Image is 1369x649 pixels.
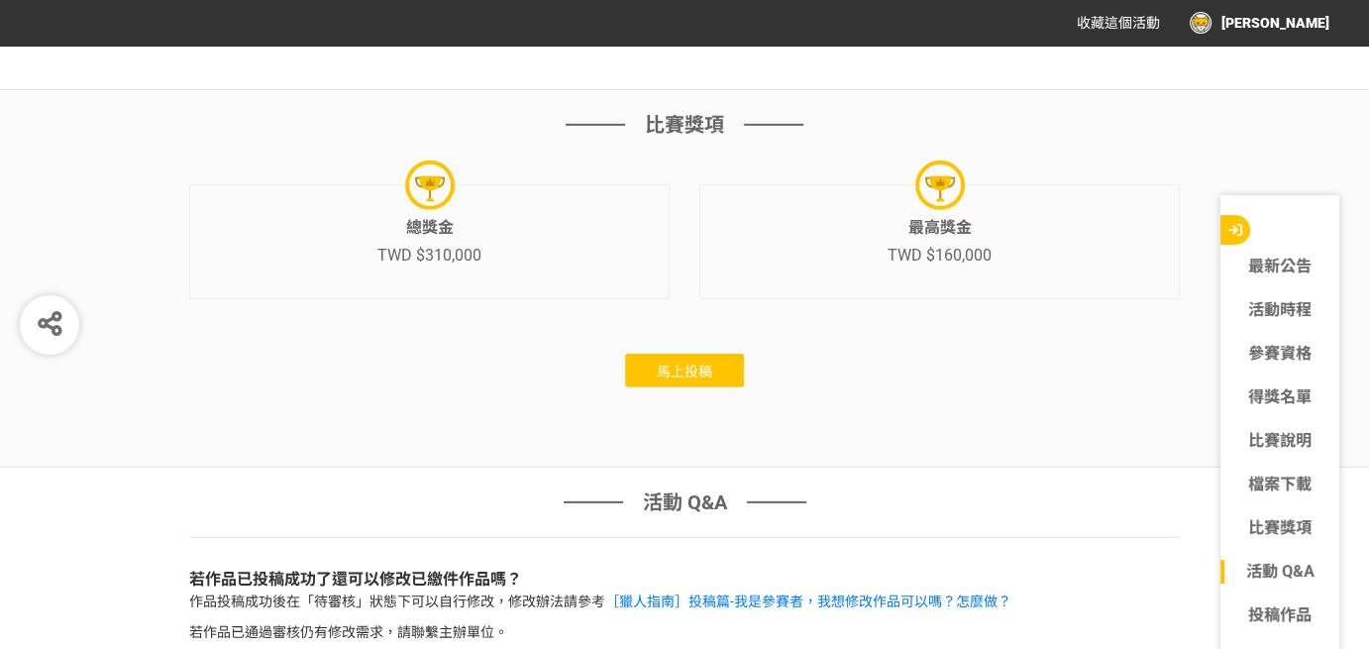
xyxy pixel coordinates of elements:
a: 比賽獎項 [1220,516,1339,540]
a: 活動 Q&A [1220,560,1339,584]
span: 收藏這個活動 [1077,15,1160,31]
span: 活動 Q&A [643,487,727,517]
img: award.0979b69.png [925,173,955,203]
img: award.0979b69.png [415,173,445,203]
a: 得獎名單 [1220,385,1339,409]
div: 若作品已投稿成功了還可以修改已繳件作品嗎？ [189,568,1180,592]
a: 投稿作品 [1220,603,1339,627]
button: 馬上投稿 [625,354,744,387]
a: 比賽說明 [1220,429,1339,453]
p: 若作品已通過審核仍有修改需求，請聯繫主辦單位。 [189,622,1180,643]
a: ［獵人指南］投稿篇-我是參賽者，我想修改作品可以嗎？怎麼做？ [605,594,1011,609]
div: TWD $160,000 [888,244,992,268]
div: 總獎金 [377,216,481,240]
a: 參賽資格 [1220,342,1339,366]
a: 檔案下載 [1220,473,1339,496]
div: 最高獎金 [888,216,992,240]
p: 作品投稿成功後在「待審核」狀態下可以自行修改，修改辦法請參考 [189,592,1180,612]
a: 活動時程 [1220,298,1339,322]
span: 比賽獎項 [645,110,724,140]
div: TWD $310,000 [377,244,481,268]
a: 最新公告 [1220,255,1339,278]
span: 馬上投稿 [657,364,712,379]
